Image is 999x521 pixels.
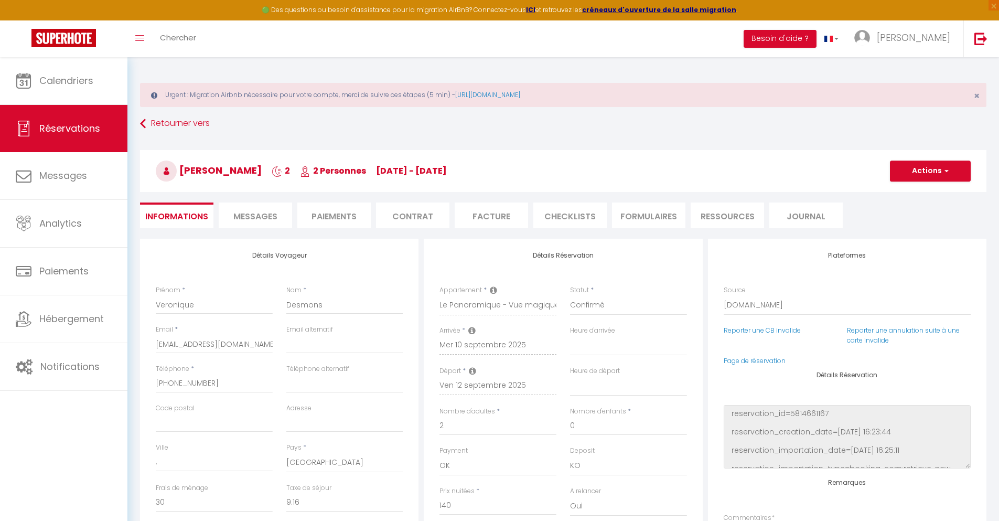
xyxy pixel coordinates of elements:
label: Nombre d'adultes [439,407,495,417]
label: Heure d'arrivée [570,326,615,336]
label: Départ [439,366,461,376]
label: Pays [286,443,302,453]
span: Réservations [39,122,100,135]
a: Chercher [152,20,204,57]
label: Prénom [156,285,180,295]
a: ICI [526,5,535,14]
h4: Remarques [724,479,971,486]
img: logout [974,32,987,45]
a: Retourner vers [140,114,986,133]
h4: Détails Réservation [439,252,686,259]
label: Prix nuitées [439,486,475,496]
li: Journal [769,203,843,228]
span: Hébergement [39,312,104,325]
label: Ville [156,443,168,453]
h4: Détails Voyageur [156,252,403,259]
span: 2 Personnes [300,165,366,177]
label: Arrivée [439,326,460,336]
button: Ouvrir le widget de chat LiveChat [8,4,40,36]
label: Nombre d'enfants [570,407,626,417]
button: Close [974,91,980,101]
a: ... [PERSON_NAME] [846,20,963,57]
label: Appartement [439,285,482,295]
label: Email alternatif [286,325,333,335]
label: Email [156,325,173,335]
li: Facture [455,203,528,228]
label: Taxe de séjour [286,483,331,493]
label: Adresse [286,403,311,413]
li: FORMULAIRES [612,203,685,228]
div: Urgent : Migration Airbnb nécessaire pour votre compte, merci de suivre ces étapes (5 min) - [140,83,986,107]
li: Paiements [297,203,371,228]
h4: Détails Réservation [724,371,971,379]
label: Téléphone alternatif [286,364,349,374]
span: [DATE] - [DATE] [376,165,447,177]
img: Super Booking [31,29,96,47]
span: Notifications [40,360,100,373]
span: Messages [233,210,277,222]
label: Payment [439,446,468,456]
h4: Plateformes [724,252,971,259]
label: Heure de départ [570,366,620,376]
button: Besoin d'aide ? [744,30,817,48]
li: CHECKLISTS [533,203,607,228]
span: 2 [272,165,290,177]
span: [PERSON_NAME] [877,31,950,44]
li: Contrat [376,203,449,228]
label: Code postal [156,403,195,413]
span: Messages [39,169,87,182]
label: Statut [570,285,589,295]
span: Chercher [160,32,196,43]
span: × [974,89,980,102]
a: [URL][DOMAIN_NAME] [455,90,520,99]
a: Reporter une CB invalide [724,326,801,335]
label: Deposit [570,446,595,456]
span: Paiements [39,264,89,278]
a: Reporter une annulation suite à une carte invalide [847,326,960,345]
a: Page de réservation [724,356,786,365]
label: Source [724,285,746,295]
label: A relancer [570,486,601,496]
a: créneaux d'ouverture de la salle migration [582,5,736,14]
span: [PERSON_NAME] [156,164,262,177]
label: Nom [286,285,302,295]
span: Calendriers [39,74,93,87]
li: Ressources [691,203,764,228]
label: Frais de ménage [156,483,208,493]
button: Actions [890,161,971,182]
img: ... [854,30,870,46]
label: Téléphone [156,364,189,374]
li: Informations [140,203,213,228]
span: Analytics [39,217,82,230]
